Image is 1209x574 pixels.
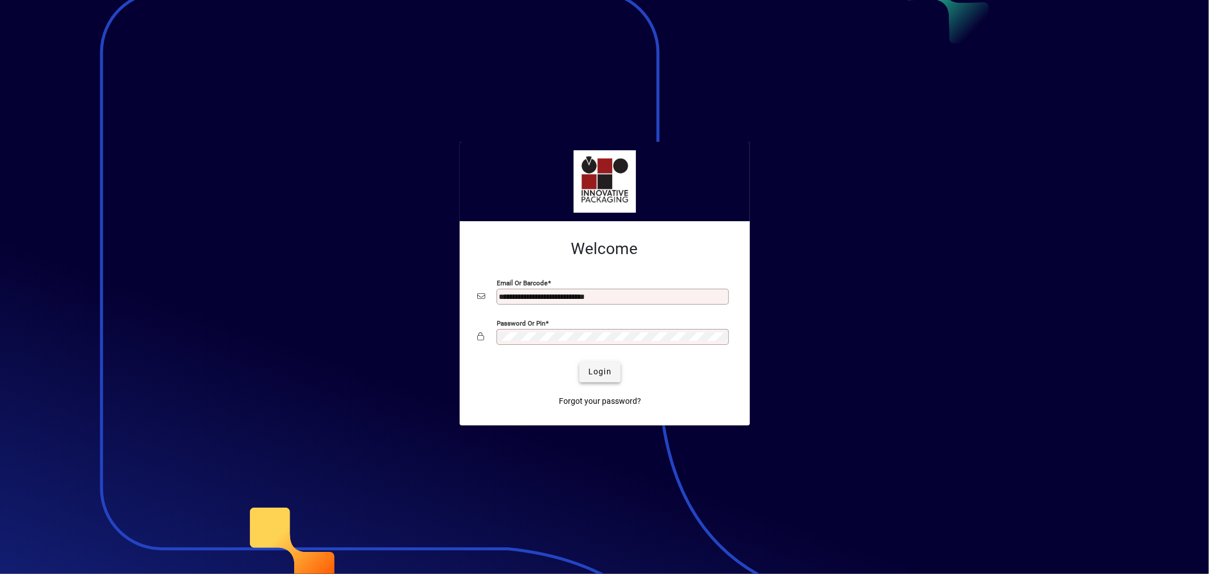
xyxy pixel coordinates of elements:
[559,395,641,407] span: Forgot your password?
[478,239,732,259] h2: Welcome
[554,391,646,412] a: Forgot your password?
[588,366,612,378] span: Login
[497,319,546,327] mat-label: Password or Pin
[579,362,621,382] button: Login
[497,278,548,286] mat-label: Email or Barcode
